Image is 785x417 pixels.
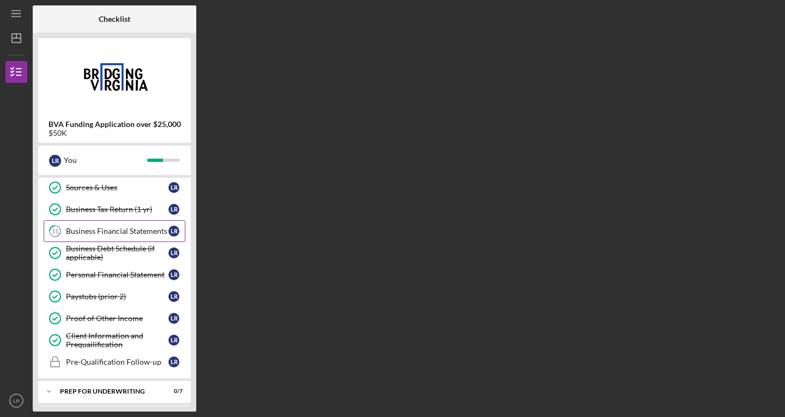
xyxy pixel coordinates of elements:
[66,183,168,192] div: Sources & Uses
[99,15,130,23] b: Checklist
[64,151,147,170] div: You
[66,205,168,214] div: Business Tax Return (1 yr)
[66,270,168,279] div: Personal Financial Statement
[44,264,185,286] a: Personal Financial StatementLR
[60,388,155,395] div: Prep for Underwriting
[44,307,185,329] a: Proof of Other IncomeLR
[5,390,27,412] button: LR
[168,226,179,237] div: L R
[44,329,185,351] a: Client Information and PrequailificationLR
[44,177,185,198] a: Sources & UsesLR
[49,129,181,137] div: $50K
[168,269,179,280] div: L R
[52,228,58,235] tspan: 11
[38,44,191,109] img: Product logo
[168,335,179,346] div: L R
[49,120,181,129] b: BVA Funding Application over $25,000
[66,314,168,323] div: Proof of Other Income
[66,244,168,262] div: Business Debt Schedule (if applicable)
[66,227,168,235] div: Business Financial Statements
[44,198,185,220] a: Business Tax Return (1 yr)LR
[66,358,168,366] div: Pre-Qualification Follow-up
[168,291,179,302] div: L R
[163,388,183,395] div: 0 / 7
[44,220,185,242] a: 11Business Financial StatementsLR
[168,182,179,193] div: L R
[66,292,168,301] div: Paystubs (prior 2)
[49,155,61,167] div: L R
[44,286,185,307] a: Paystubs (prior 2)LR
[13,398,20,404] text: LR
[168,204,179,215] div: L R
[168,313,179,324] div: L R
[168,247,179,258] div: L R
[44,351,185,373] a: Pre-Qualification Follow-upLR
[66,331,168,349] div: Client Information and Prequailification
[44,242,185,264] a: Business Debt Schedule (if applicable)LR
[168,356,179,367] div: L R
